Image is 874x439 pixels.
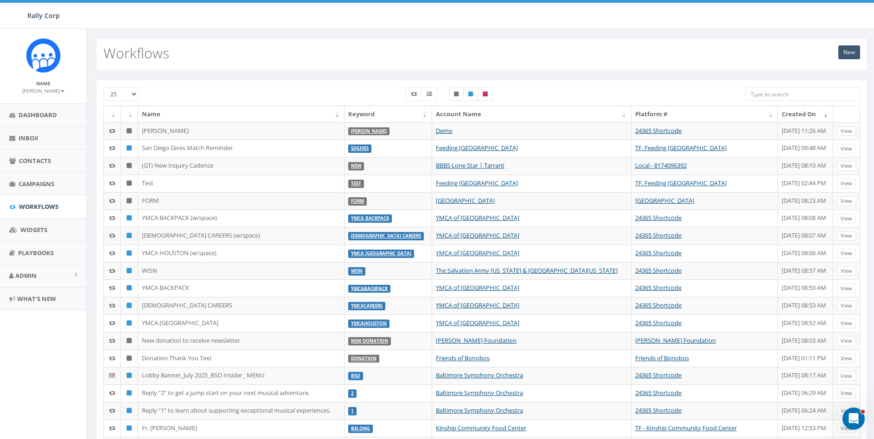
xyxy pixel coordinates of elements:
a: [PERSON_NAME] [22,86,64,94]
a: View [837,126,856,136]
label: Menu [421,87,437,101]
i: Published [127,425,132,431]
a: 24365 Shortcode [635,213,682,222]
a: Test [351,181,361,187]
a: FORM [351,198,364,204]
a: new donation [351,338,388,344]
a: [DEMOGRAPHIC_DATA] CAREERS [351,233,421,239]
a: View [837,284,856,294]
a: TF. Feeding [GEOGRAPHIC_DATA] [635,144,727,152]
th: Account Name: activate to sort column ascending [432,106,632,122]
a: YMCA of [GEOGRAPHIC_DATA] [436,213,519,222]
a: View [837,214,856,224]
td: [DATE] 08:53 AM [778,279,833,297]
a: 1 [351,408,354,414]
a: [PERSON_NAME] Foundation [635,336,716,345]
td: [DATE] 08:17 AM [778,367,833,384]
a: 24365 Shortcode [635,249,682,257]
a: 24365 Shortcode [635,406,682,414]
label: Archived [478,87,493,101]
a: 24365 Shortcode [635,231,682,239]
td: YMCA BACKPACK (w/space) [138,209,345,227]
td: [DATE] 08:57 AM [778,262,833,280]
a: 24365 Shortcode [635,126,682,135]
td: [DATE] 01:11 PM [778,350,833,367]
i: Published [127,145,132,151]
a: WISN [351,268,363,274]
a: View [837,371,856,381]
a: Feeding [GEOGRAPHIC_DATA] [436,179,518,187]
a: View [837,144,856,154]
i: Unpublished [127,338,132,344]
span: Rally Corp [27,11,60,20]
span: Dashboard [19,111,57,119]
a: YMCAHOUSTON [351,320,387,326]
i: Published [127,250,132,256]
td: Reply “2” to get a jump start on your next musical adventure. [138,384,345,402]
th: Name: activate to sort column ascending [138,106,345,122]
a: New [838,45,860,59]
th: Platform #: activate to sort column ascending [632,106,778,122]
a: View [837,249,856,258]
a: 24365 Shortcode [635,319,682,327]
a: Kinship Community Food Center [436,424,526,432]
td: Donation Thank You Text [138,350,345,367]
td: [DATE] 09:48 AM [778,139,833,157]
a: Friends of Bonobos [436,354,490,362]
td: [DATE] 08:10 AM [778,157,833,175]
span: Admin [15,271,37,280]
i: Published [127,390,132,396]
i: Published [127,232,132,238]
a: Friends of Bonobos [635,354,689,362]
td: San Diego Gives Match Reminder [138,139,345,157]
a: YMCABACKPACK [351,285,388,291]
a: View [837,231,856,241]
a: YMCA of [GEOGRAPHIC_DATA] [436,301,519,309]
a: SDGIVES [351,145,369,151]
a: [GEOGRAPHIC_DATA] [635,196,694,205]
a: Demo [436,126,453,135]
a: Baltimore Symphony Orchestra [436,371,523,379]
a: The Salvation Army [US_STATE] & [GEOGRAPHIC_DATA][US_STATE] [436,266,618,275]
th: : activate to sort column ascending [104,106,121,122]
td: Reply “1” to learn about supporting exceptional musical experiences. [138,402,345,420]
a: YMCACAREERS [351,303,383,309]
a: Local - 8174096392 [635,161,687,169]
td: [DATE] 11:26 AM [778,122,833,140]
label: Published [463,87,478,101]
a: 24365 Shortcode [635,283,682,292]
a: View [837,406,856,416]
img: Icon_1.png [26,38,61,73]
td: [DATE] 08:08 AM [778,209,833,227]
td: Lobby Banner_July 2025_BSO Insider_ MENU [138,367,345,384]
a: BBBS Lone Star | Tarrant [436,161,504,169]
td: [DATE] 02:44 PM [778,175,833,192]
a: View [837,179,856,188]
td: [DATE] 08:53 AM [778,297,833,314]
td: New donation to receive newsletter [138,332,345,350]
i: Published [127,320,132,326]
i: Published [127,268,132,274]
a: View [837,319,856,328]
span: Campaigns [19,180,54,188]
a: View [837,301,856,311]
a: View [837,389,856,398]
a: 24365 Shortcode [635,266,682,275]
td: [DATE] 08:52 AM [778,314,833,332]
td: FORM [138,192,345,210]
iframe: Intercom live chat [842,408,865,430]
span: Workflows [19,202,58,211]
a: View [837,336,856,346]
a: 2 [351,390,354,396]
td: [DATE] 06:29 AM [778,384,833,402]
th: : activate to sort column ascending [121,106,138,122]
th: Keyword: activate to sort column ascending [344,106,432,122]
a: YMCA of [GEOGRAPHIC_DATA] [436,231,519,239]
a: 24365 Shortcode [635,371,682,379]
td: [DATE] 06:24 AM [778,402,833,420]
h2: Workflows [103,45,169,61]
i: Unpublished [127,128,132,134]
i: Published [127,215,132,221]
a: Donation [351,356,376,362]
td: [DATE] 08:06 AM [778,245,833,262]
